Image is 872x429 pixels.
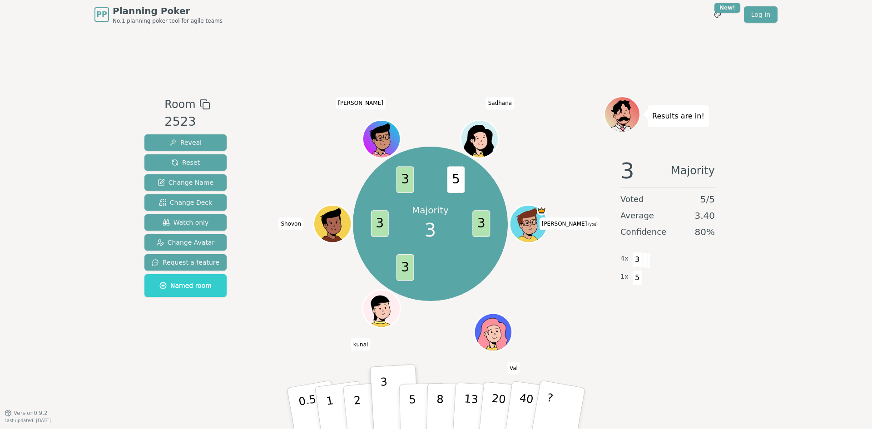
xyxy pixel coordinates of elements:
span: 80 % [695,226,715,238]
span: 3 [396,254,414,281]
span: Room [164,96,195,113]
button: Named room [144,274,227,297]
span: Planning Poker [113,5,223,17]
span: 3 [396,167,414,193]
span: Majority [671,160,715,182]
button: Reveal [144,134,227,151]
span: Request a feature [152,258,219,267]
span: Confidence [620,226,666,238]
div: 2523 [164,113,210,131]
span: 5 / 5 [700,193,715,206]
span: (you) [587,222,598,227]
span: 5 [632,270,643,286]
span: Click to change your name [486,97,515,109]
span: Click to change your name [507,361,520,374]
button: Change Avatar [144,234,227,251]
span: spencer is the host [537,206,546,216]
span: Reveal [169,138,202,147]
span: 3 [632,252,643,267]
span: 3 [371,211,388,237]
p: Majority [412,204,449,217]
span: PP [96,9,107,20]
span: 3 [425,217,436,244]
span: Named room [159,281,212,290]
button: Request a feature [144,254,227,271]
button: Click to change your avatar [510,206,546,242]
button: Change Deck [144,194,227,211]
span: 3 [620,160,634,182]
p: Results are in! [652,110,704,123]
div: New! [714,3,740,13]
span: Change Name [158,178,213,187]
span: Watch only [163,218,209,227]
span: Voted [620,193,644,206]
span: Click to change your name [540,217,600,230]
button: Reset [144,154,227,171]
span: Click to change your name [336,97,386,109]
p: 3 [380,375,390,425]
a: PPPlanning PokerNo.1 planning poker tool for agile teams [94,5,223,25]
span: Version 0.9.2 [14,409,48,417]
button: Version0.9.2 [5,409,48,417]
button: Change Name [144,174,227,191]
span: Click to change your name [351,338,370,350]
span: No.1 planning poker tool for agile teams [113,17,223,25]
span: Last updated: [DATE] [5,418,51,423]
span: 3.40 [694,209,715,222]
span: 4 x [620,254,629,264]
span: Change Avatar [157,238,215,247]
span: 5 [447,167,465,193]
a: Log in [744,6,778,23]
span: Click to change your name [278,217,303,230]
button: New! [709,6,726,23]
span: 1 x [620,272,629,282]
span: Change Deck [159,198,212,207]
span: Reset [171,158,200,167]
span: 3 [472,211,490,237]
button: Watch only [144,214,227,231]
span: Average [620,209,654,222]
